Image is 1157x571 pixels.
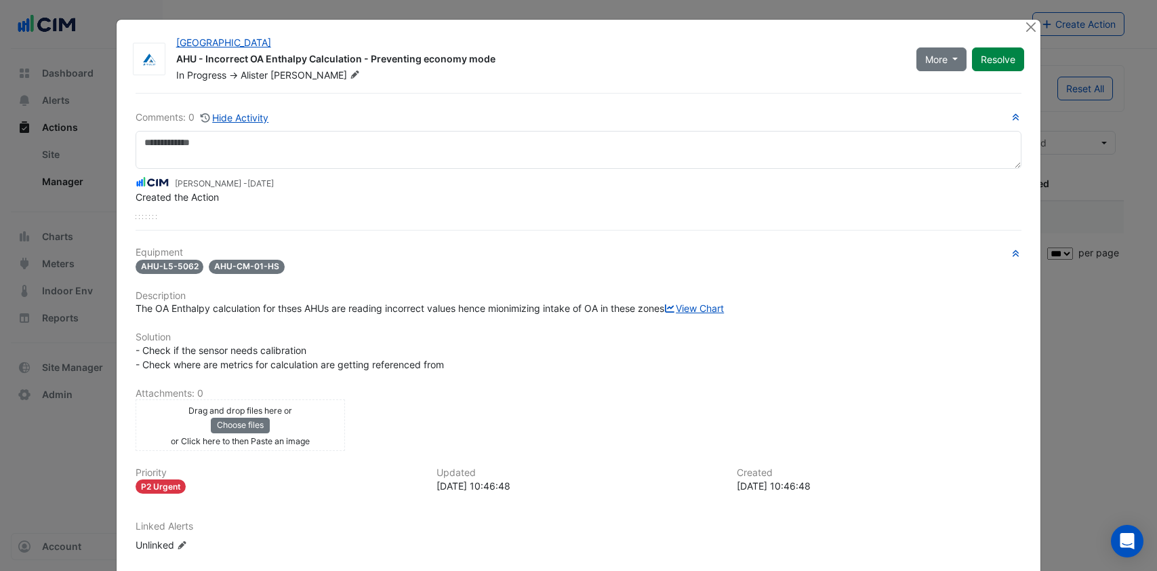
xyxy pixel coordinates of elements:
[229,69,238,81] span: ->
[136,260,204,274] span: AHU-L5-5062
[925,52,948,66] span: More
[171,436,310,446] small: or Click here to then Paste an image
[136,290,1022,302] h6: Description
[136,521,1022,532] h6: Linked Alerts
[664,302,725,314] a: View Chart
[241,69,268,81] span: Alister
[136,175,169,190] img: CIM
[270,68,363,82] span: [PERSON_NAME]
[176,52,900,68] div: AHU - Incorrect OA Enthalpy Calculation - Preventing economy mode
[737,479,1021,493] div: [DATE] 10:46:48
[437,467,721,479] h6: Updated
[737,467,1021,479] h6: Created
[209,260,285,274] span: AHU-CM-01-HS
[437,479,721,493] div: [DATE] 10:46:48
[136,538,298,552] div: Unlinked
[916,47,967,71] button: More
[177,540,187,551] fa-icon: Edit Linked Alerts
[136,247,1022,258] h6: Equipment
[200,110,270,125] button: Hide Activity
[136,191,219,203] span: Created the Action
[175,178,274,190] small: [PERSON_NAME] -
[136,332,1022,343] h6: Solution
[1111,525,1143,557] div: Open Intercom Messenger
[136,479,186,494] div: P2 Urgent
[176,69,226,81] span: In Progress
[134,53,165,66] img: Airmaster Australia
[136,344,444,370] span: - Check if the sensor needs calibration - Check where are metrics for calculation are getting ref...
[247,178,274,189] span: 2025-09-23 10:46:48
[176,37,271,48] a: [GEOGRAPHIC_DATA]
[136,302,725,314] span: The OA Enthalpy calculation for thses AHUs are reading incorrect values hence mionimizing intake ...
[211,418,270,433] button: Choose files
[1023,20,1038,34] button: Close
[188,406,292,416] small: Drag and drop files here or
[136,110,270,125] div: Comments: 0
[136,467,420,479] h6: Priority
[972,47,1024,71] button: Resolve
[136,388,1022,399] h6: Attachments: 0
